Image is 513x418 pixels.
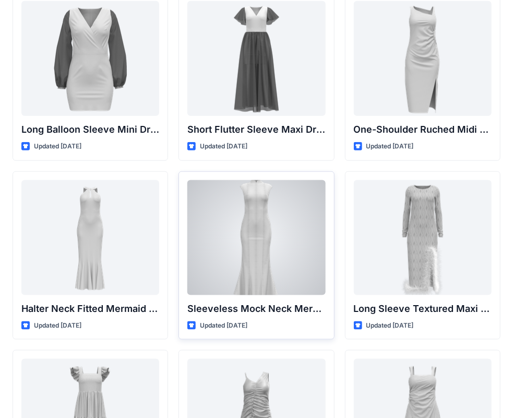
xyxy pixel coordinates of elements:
[366,141,414,152] p: Updated [DATE]
[354,180,492,295] a: Long Sleeve Textured Maxi Dress with Feather Hem
[354,122,492,137] p: One-Shoulder Ruched Midi Dress with Slit
[200,141,247,152] p: Updated [DATE]
[21,1,159,116] a: Long Balloon Sleeve Mini Dress with Wrap Bodice
[187,1,325,116] a: Short Flutter Sleeve Maxi Dress with Contrast Bodice and Sheer Overlay
[21,301,159,316] p: Halter Neck Fitted Mermaid Gown with Keyhole Detail
[354,301,492,316] p: Long Sleeve Textured Maxi Dress with Feather Hem
[34,320,81,331] p: Updated [DATE]
[21,122,159,137] p: Long Balloon Sleeve Mini Dress with Wrap Bodice
[21,180,159,295] a: Halter Neck Fitted Mermaid Gown with Keyhole Detail
[366,320,414,331] p: Updated [DATE]
[34,141,81,152] p: Updated [DATE]
[200,320,247,331] p: Updated [DATE]
[354,1,492,116] a: One-Shoulder Ruched Midi Dress with Slit
[187,122,325,137] p: Short Flutter Sleeve Maxi Dress with Contrast [PERSON_NAME] and [PERSON_NAME]
[187,301,325,316] p: Sleeveless Mock Neck Mermaid Gown
[187,180,325,295] a: Sleeveless Mock Neck Mermaid Gown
